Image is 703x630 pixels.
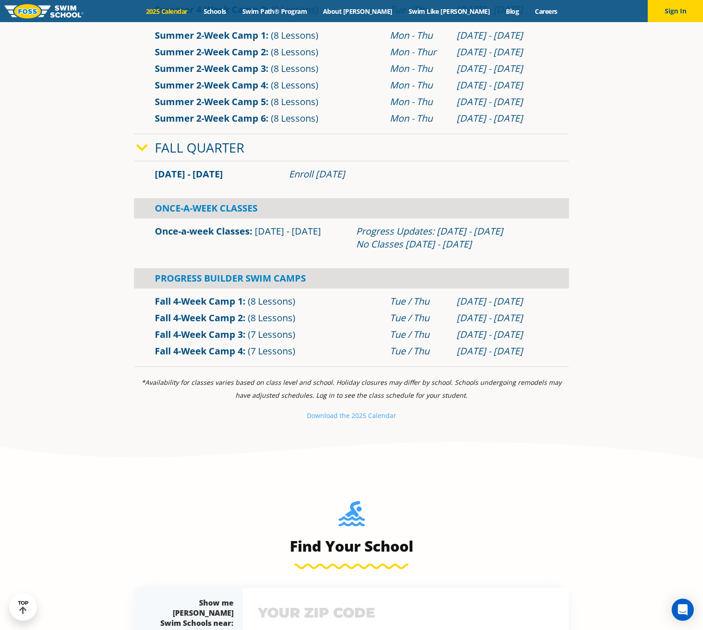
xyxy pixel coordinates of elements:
[155,79,266,91] a: Summer 2-Week Camp 4
[390,62,448,75] div: Mon - Thu
[271,79,318,91] span: (8 Lessons)
[155,29,266,41] a: Summer 2-Week Camp 1
[457,345,548,358] div: [DATE] - [DATE]
[672,599,694,621] div: Open Intercom Messenger
[248,328,295,341] span: (7 Lessons)
[152,598,234,628] div: Show me [PERSON_NAME] Swim Schools near:
[356,225,548,251] div: Progress Updates: [DATE] - [DATE] No Classes [DATE] - [DATE]
[390,328,448,341] div: Tue / Thu
[457,62,548,75] div: [DATE] - [DATE]
[155,295,243,307] a: Fall 4-Week Camp 1
[390,29,448,42] div: Mon - Thu
[155,46,266,58] a: Summer 2-Week Camp 2
[271,29,318,41] span: (8 Lessons)
[155,168,223,180] span: [DATE] - [DATE]
[248,295,295,307] span: (8 Lessons)
[155,139,244,156] a: Fall Quarter
[155,95,266,108] a: Summer 2-Week Camp 5
[457,328,548,341] div: [DATE] - [DATE]
[134,537,569,555] h3: Find Your School
[390,79,448,92] div: Mon - Thu
[255,225,321,237] span: [DATE] - [DATE]
[457,29,548,42] div: [DATE] - [DATE]
[390,95,448,108] div: Mon - Thu
[339,501,365,532] img: Foss-Location-Swimming-Pool-Person.svg
[457,95,548,108] div: [DATE] - [DATE]
[141,378,562,400] i: *Availability for classes varies based on class level and school. Holiday closures may differ by ...
[390,295,448,308] div: Tue / Thu
[248,345,295,357] span: (7 Lessons)
[5,4,83,18] img: FOSS Swim School Logo
[155,312,243,324] a: Fall 4-Week Camp 2
[155,328,243,341] a: Fall 4-Week Camp 3
[271,46,318,58] span: (8 Lessons)
[155,112,266,124] a: Summer 2-Week Camp 6
[248,312,295,324] span: (8 Lessons)
[138,7,195,16] a: 2025 Calendar
[390,312,448,324] div: Tue / Thu
[400,7,498,16] a: Swim Like [PERSON_NAME]
[155,225,250,237] a: Once-a-week Classes
[134,198,569,218] div: Once-A-Week Classes
[457,112,548,125] div: [DATE] - [DATE]
[134,268,569,289] div: Progress Builder Swim Camps
[527,7,565,16] a: Careers
[271,112,318,124] span: (8 Lessons)
[457,295,548,308] div: [DATE] - [DATE]
[457,312,548,324] div: [DATE] - [DATE]
[346,411,396,420] small: e 2025 Calendar
[307,411,346,420] small: Download th
[289,168,548,181] div: Enroll [DATE]
[195,7,234,16] a: Schools
[307,411,396,420] a: Download the 2025 Calendar
[390,46,448,59] div: Mon - Thur
[271,95,318,108] span: (8 Lessons)
[315,7,401,16] a: About [PERSON_NAME]
[155,345,243,357] a: Fall 4-Week Camp 4
[457,79,548,92] div: [DATE] - [DATE]
[234,7,315,16] a: Swim Path® Program
[390,112,448,125] div: Mon - Thu
[457,46,548,59] div: [DATE] - [DATE]
[498,7,527,16] a: Blog
[18,600,29,614] div: TOP
[155,62,266,75] a: Summer 2-Week Camp 3
[390,345,448,358] div: Tue / Thu
[256,600,556,626] input: YOUR ZIP CODE
[271,62,318,75] span: (8 Lessons)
